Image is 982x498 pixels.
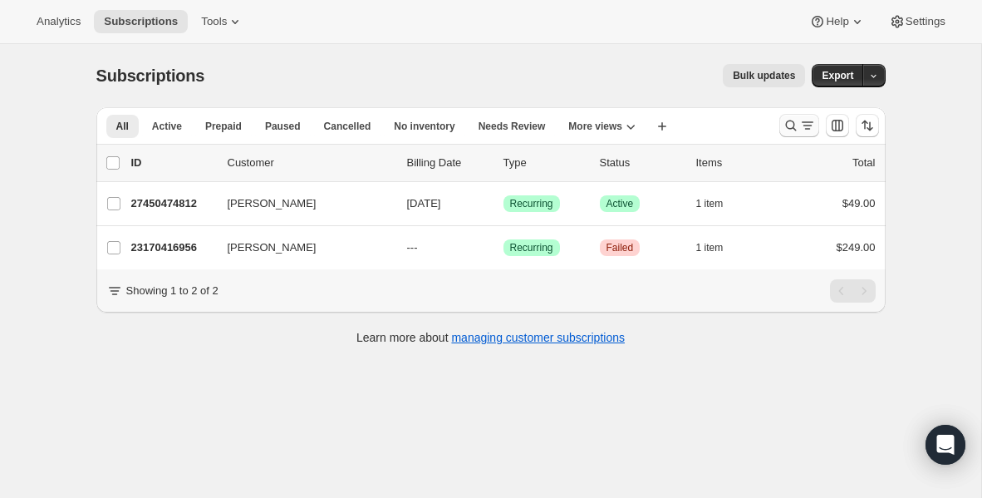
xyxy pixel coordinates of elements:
[131,236,876,259] div: 23170416956[PERSON_NAME]---SuccessRecurringCriticalFailed1 item$249.00
[104,15,178,28] span: Subscriptions
[906,15,945,28] span: Settings
[265,120,301,133] span: Paused
[131,155,214,171] p: ID
[27,10,91,33] button: Analytics
[510,241,553,254] span: Recurring
[723,64,805,87] button: Bulk updates
[649,115,675,138] button: Create new view
[126,283,218,299] p: Showing 1 to 2 of 2
[799,10,875,33] button: Help
[201,15,227,28] span: Tools
[407,241,418,254] span: ---
[510,197,553,210] span: Recurring
[116,120,129,133] span: All
[324,120,371,133] span: Cancelled
[94,10,188,33] button: Subscriptions
[856,114,879,137] button: Sort the results
[842,197,876,210] span: $49.00
[131,192,876,215] div: 27450474812[PERSON_NAME][DATE]SuccessRecurringSuccessActive1 item$49.00
[96,67,205,85] span: Subscriptions
[479,120,546,133] span: Needs Review
[228,195,317,212] span: [PERSON_NAME]
[205,120,242,133] span: Prepaid
[733,69,795,82] span: Bulk updates
[812,64,863,87] button: Export
[152,120,182,133] span: Active
[830,279,876,303] nav: Pagination
[837,241,876,254] span: $249.00
[218,234,384,261] button: [PERSON_NAME]
[131,239,214,256] p: 23170416956
[568,120,622,133] span: More views
[826,114,849,137] button: Customize table column order and visibility
[131,155,876,171] div: IDCustomerBilling DateTypeStatusItemsTotal
[228,155,394,171] p: Customer
[822,69,853,82] span: Export
[606,197,634,210] span: Active
[407,155,490,171] p: Billing Date
[191,10,253,33] button: Tools
[451,331,625,344] a: managing customer subscriptions
[852,155,875,171] p: Total
[826,15,848,28] span: Help
[696,155,779,171] div: Items
[218,190,384,217] button: [PERSON_NAME]
[696,197,724,210] span: 1 item
[228,239,317,256] span: [PERSON_NAME]
[558,115,646,138] button: More views
[37,15,81,28] span: Analytics
[131,195,214,212] p: 27450474812
[696,241,724,254] span: 1 item
[606,241,634,254] span: Failed
[394,120,454,133] span: No inventory
[356,329,625,346] p: Learn more about
[696,236,742,259] button: 1 item
[600,155,683,171] p: Status
[503,155,587,171] div: Type
[407,197,441,210] span: [DATE]
[879,10,955,33] button: Settings
[779,114,819,137] button: Search and filter results
[696,192,742,215] button: 1 item
[926,425,965,465] div: Open Intercom Messenger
